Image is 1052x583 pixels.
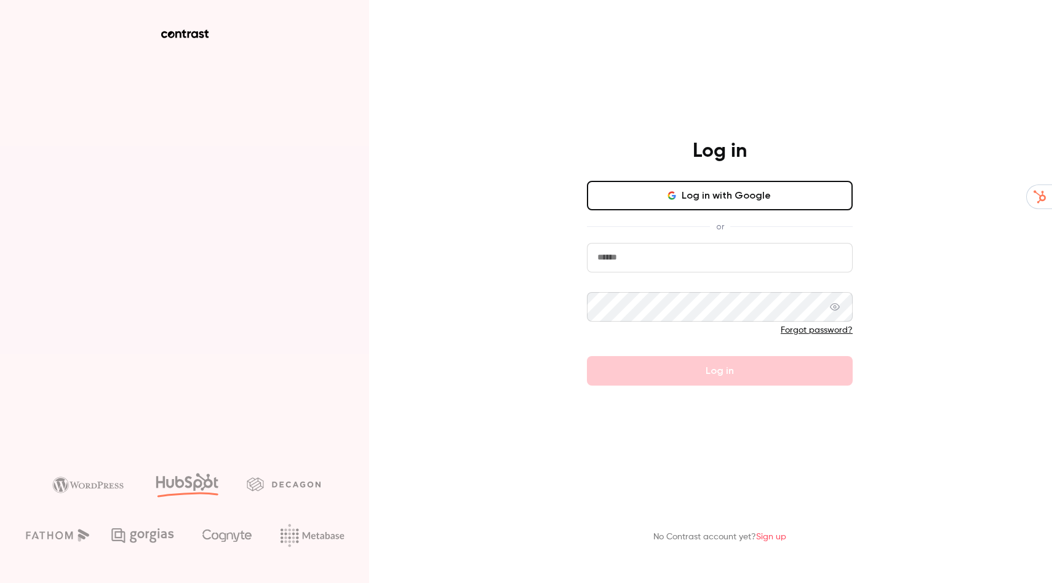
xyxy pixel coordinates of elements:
[781,326,853,335] a: Forgot password?
[693,139,747,164] h4: Log in
[653,531,786,544] p: No Contrast account yet?
[710,220,730,233] span: or
[756,533,786,541] a: Sign up
[247,477,321,491] img: decagon
[587,181,853,210] button: Log in with Google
